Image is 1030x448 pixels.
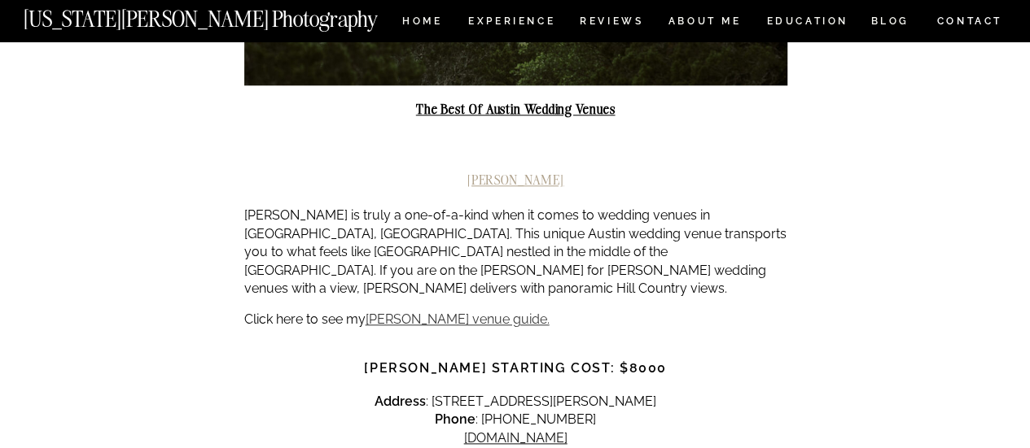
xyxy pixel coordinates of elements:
strong: The Best of Austin Wedding Venues [416,101,616,117]
strong: Address [375,394,426,409]
a: ABOUT ME [668,16,742,30]
h2: [PERSON_NAME] [244,172,787,187]
a: CONTACT [936,12,1003,30]
a: REVIEWS [580,16,641,30]
p: [PERSON_NAME] is truly a one-of-a-kind when it comes to wedding venues in [GEOGRAPHIC_DATA], [GEO... [244,207,787,298]
strong: [PERSON_NAME] Starting Cost: $8000 [364,360,666,376]
a: EDUCATION [765,16,850,30]
a: [DOMAIN_NAME] [464,430,568,446]
a: [PERSON_NAME] venue guide. [366,311,550,327]
p: : [STREET_ADDRESS][PERSON_NAME] : [PHONE_NUMBER] [244,393,787,447]
a: [US_STATE][PERSON_NAME] Photography [24,8,432,22]
a: BLOG [870,16,909,30]
a: HOME [399,16,445,30]
strong: Phone [435,411,476,427]
p: Click here to see my [244,311,787,328]
a: Experience [468,16,554,30]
